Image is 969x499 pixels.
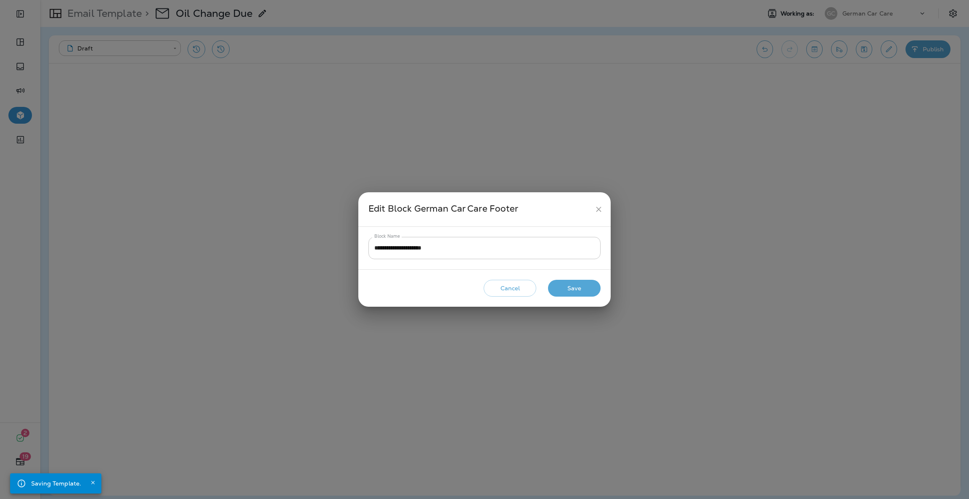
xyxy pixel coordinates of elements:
[368,202,591,217] div: Edit Block German Car Care Footer
[31,476,81,491] div: Saving Template.
[591,202,606,217] button: close
[548,280,601,297] button: Save
[484,280,536,297] button: Cancel
[374,233,400,239] label: Block Name
[88,478,98,488] button: Close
